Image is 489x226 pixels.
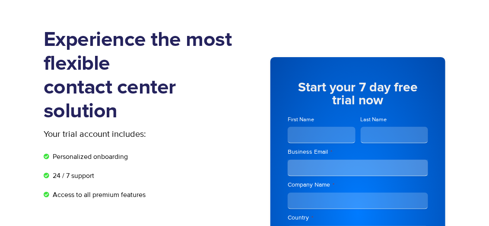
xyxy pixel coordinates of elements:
[44,128,180,141] p: Your trial account includes:
[51,190,146,200] span: Access to all premium features
[288,181,428,189] label: Company Name
[361,116,429,124] label: Last Name
[51,171,94,181] span: 24 / 7 support
[288,213,428,222] label: Country
[288,148,428,156] label: Business Email
[288,116,356,124] label: First Name
[288,81,428,107] h5: Start your 7 day free trial now
[44,28,244,123] h1: Experience the most flexible contact center solution
[51,152,128,162] span: Personalized onboarding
